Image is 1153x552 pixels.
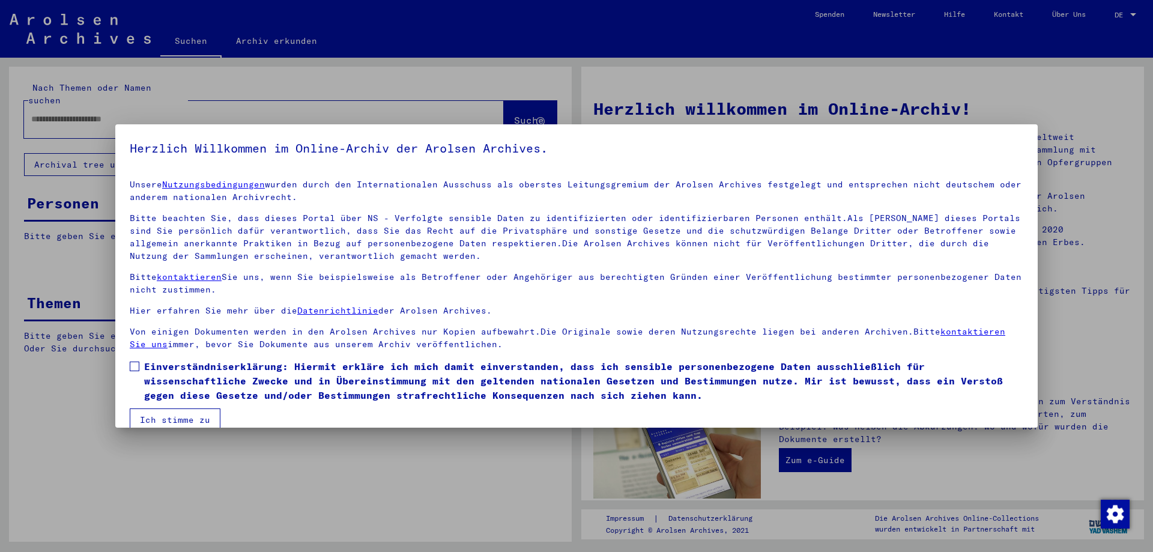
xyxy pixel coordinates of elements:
[162,179,265,190] a: Nutzungsbedingungen
[297,305,378,316] a: Datenrichtlinie
[130,212,1023,262] p: Bitte beachten Sie, dass dieses Portal über NS - Verfolgte sensible Daten zu identifizierten oder...
[157,271,222,282] a: kontaktieren
[130,178,1023,204] p: Unsere wurden durch den Internationalen Ausschuss als oberstes Leitungsgremium der Arolsen Archiv...
[130,408,220,431] button: Ich stimme zu
[130,326,1005,350] a: kontaktieren Sie uns
[130,305,1023,317] p: Hier erfahren Sie mehr über die der Arolsen Archives.
[144,359,1023,402] span: Einverständniserklärung: Hiermit erkläre ich mich damit einverstanden, dass ich sensible personen...
[1100,499,1129,528] div: Zustimmung ändern
[130,326,1023,351] p: Von einigen Dokumenten werden in den Arolsen Archives nur Kopien aufbewahrt.Die Originale sowie d...
[1101,500,1130,529] img: Zustimmung ändern
[130,271,1023,296] p: Bitte Sie uns, wenn Sie beispielsweise als Betroffener oder Angehöriger aus berechtigten Gründen ...
[130,139,1023,158] h5: Herzlich Willkommen im Online-Archiv der Arolsen Archives.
